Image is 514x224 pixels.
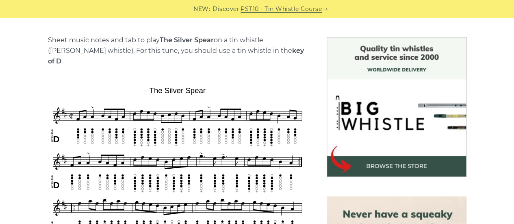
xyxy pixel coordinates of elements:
[48,47,304,65] strong: key of D
[213,4,239,14] span: Discover
[327,37,466,177] img: BigWhistle Tin Whistle Store
[241,4,322,14] a: PST10 - Tin Whistle Course
[48,35,307,67] p: Sheet music notes and tab to play on a tin whistle ([PERSON_NAME] whistle). For this tune, you sh...
[193,4,210,14] span: NEW:
[160,36,214,44] strong: The Silver Spear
